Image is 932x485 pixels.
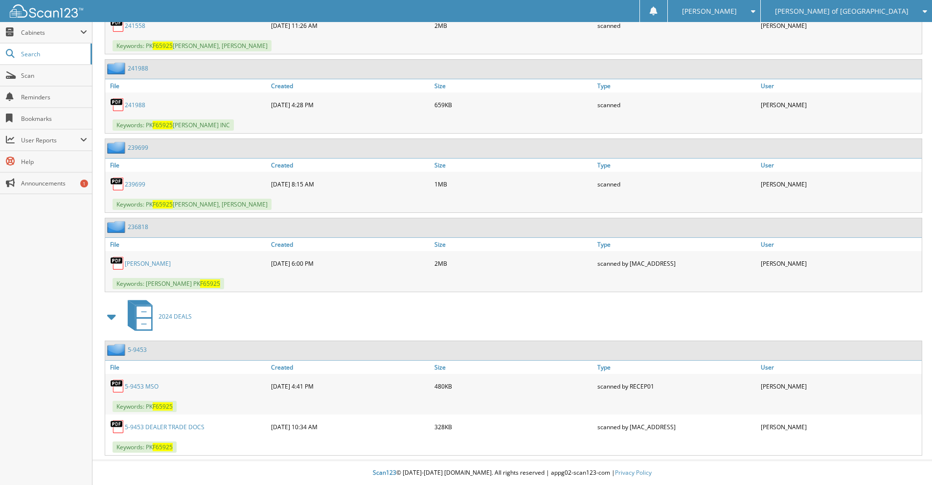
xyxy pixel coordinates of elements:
img: folder2.png [107,221,128,233]
a: Type [595,238,758,251]
span: Keywords: PK [PERSON_NAME], [PERSON_NAME] [113,40,272,51]
span: Scan123 [373,468,396,477]
span: [PERSON_NAME] of [GEOGRAPHIC_DATA] [775,8,909,14]
span: Bookmarks [21,115,87,123]
a: File [105,361,269,374]
div: © [DATE]-[DATE] [DOMAIN_NAME]. All rights reserved | appg02-scan123-com | [92,461,932,485]
a: 239699 [125,180,145,188]
a: File [105,159,269,172]
span: Announcements [21,179,87,187]
span: Keywords: PK [PERSON_NAME], [PERSON_NAME] [113,199,272,210]
div: 2MB [432,254,595,273]
a: Type [595,361,758,374]
img: PDF.png [110,177,125,191]
a: Size [432,238,595,251]
a: File [105,238,269,251]
span: F65925 [153,200,173,208]
a: 2024 DEALS [122,297,192,336]
div: [DATE] 11:26 AM [269,16,432,35]
img: PDF.png [110,419,125,434]
div: 328KB [432,417,595,437]
span: Keywords: PK [113,441,177,453]
a: Created [269,238,432,251]
span: Cabinets [21,28,80,37]
a: User [758,238,922,251]
a: User [758,159,922,172]
div: [DATE] 4:41 PM [269,376,432,396]
span: [PERSON_NAME] [682,8,737,14]
div: 1MB [432,174,595,194]
a: 5-9453 DEALER TRADE DOCS [125,423,205,431]
div: [PERSON_NAME] [758,174,922,194]
div: 480KB [432,376,595,396]
span: F65925 [153,121,173,129]
a: File [105,79,269,92]
img: folder2.png [107,141,128,154]
span: F65925 [200,279,220,288]
div: scanned [595,95,758,115]
a: 241988 [128,64,148,72]
a: 5-9453 MSO [125,382,159,391]
span: Search [21,50,86,58]
div: 2MB [432,16,595,35]
a: Privacy Policy [615,468,652,477]
a: 5-9453 [128,346,147,354]
a: Created [269,159,432,172]
a: Type [595,159,758,172]
a: User [758,361,922,374]
img: scan123-logo-white.svg [10,4,83,18]
img: PDF.png [110,379,125,393]
div: [PERSON_NAME] [758,376,922,396]
a: 236818 [128,223,148,231]
a: User [758,79,922,92]
div: scanned by RECEP01 [595,376,758,396]
div: 1 [80,180,88,187]
div: [DATE] 6:00 PM [269,254,432,273]
span: Keywords: PK [113,401,177,412]
div: [PERSON_NAME] [758,95,922,115]
img: PDF.png [110,18,125,33]
a: 241988 [125,101,145,109]
a: Created [269,79,432,92]
div: [PERSON_NAME] [758,417,922,437]
div: scanned [595,174,758,194]
div: [PERSON_NAME] [758,16,922,35]
span: 2024 DEALS [159,312,192,321]
a: Size [432,361,595,374]
div: 659KB [432,95,595,115]
span: F65925 [153,402,173,411]
a: 241558 [125,22,145,30]
a: Size [432,79,595,92]
span: F65925 [153,42,173,50]
div: [DATE] 8:15 AM [269,174,432,194]
div: scanned by [MAC_ADDRESS] [595,254,758,273]
div: [DATE] 10:34 AM [269,417,432,437]
a: [PERSON_NAME] [125,259,171,268]
a: Type [595,79,758,92]
img: PDF.png [110,97,125,112]
a: 239699 [128,143,148,152]
div: [DATE] 4:28 PM [269,95,432,115]
span: User Reports [21,136,80,144]
img: PDF.png [110,256,125,271]
span: Help [21,158,87,166]
span: Keywords: PK [PERSON_NAME] INC [113,119,234,131]
span: Reminders [21,93,87,101]
img: folder2.png [107,62,128,74]
a: Created [269,361,432,374]
div: [PERSON_NAME] [758,254,922,273]
div: scanned [595,16,758,35]
span: Keywords: [PERSON_NAME] PK [113,278,224,289]
a: Size [432,159,595,172]
div: scanned by [MAC_ADDRESS] [595,417,758,437]
img: folder2.png [107,344,128,356]
span: F65925 [153,443,173,451]
span: Scan [21,71,87,80]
